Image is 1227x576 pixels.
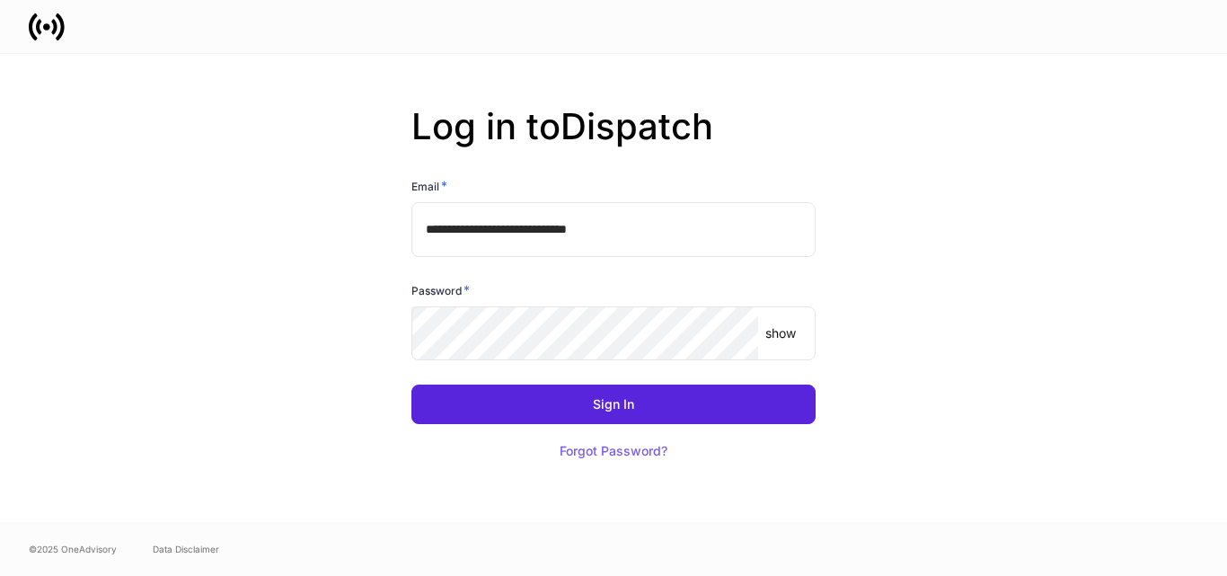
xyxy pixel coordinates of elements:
h6: Password [411,281,470,299]
p: show [765,324,796,342]
span: © 2025 OneAdvisory [29,542,117,556]
a: Data Disclaimer [153,542,219,556]
button: Forgot Password? [537,431,690,471]
h6: Email [411,177,447,195]
button: Sign In [411,385,816,424]
div: Forgot Password? [560,445,667,457]
h2: Log in to Dispatch [411,105,816,177]
div: Sign In [593,398,634,411]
